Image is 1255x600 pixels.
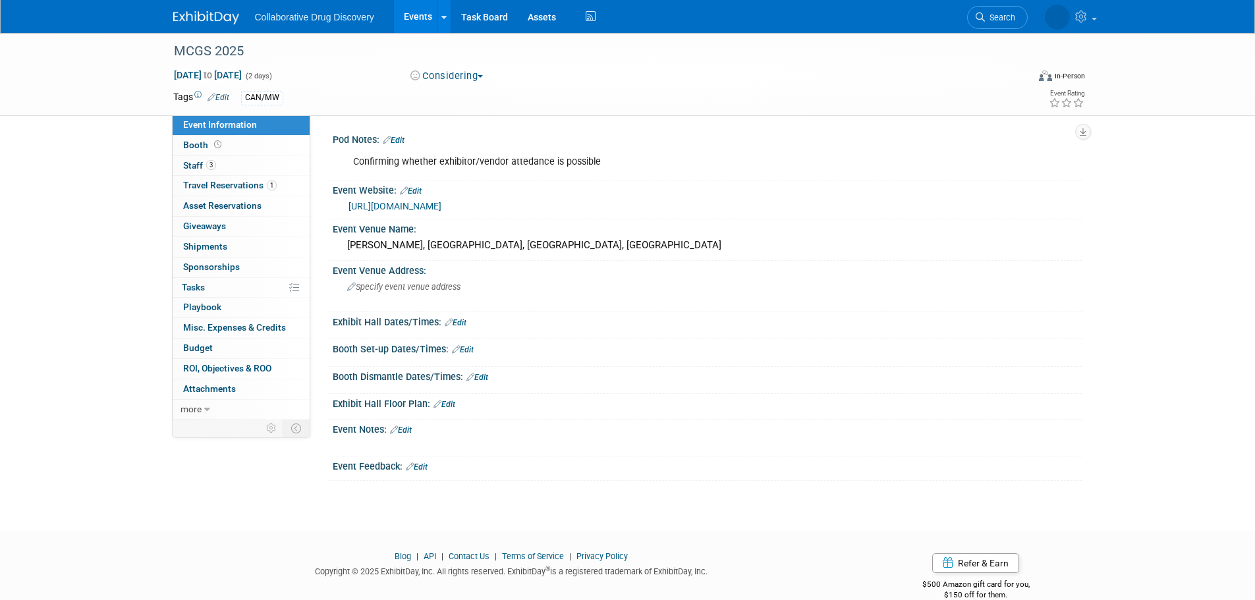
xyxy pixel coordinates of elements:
[173,258,310,277] a: Sponsorships
[997,7,1070,22] img: Juan Gijzelaar
[919,6,980,29] a: Search
[206,160,216,170] span: 3
[241,91,283,105] div: CAN/MW
[932,553,1019,573] a: Refer & Earn
[433,400,455,409] a: Edit
[169,40,1008,63] div: MCGS 2025
[333,456,1082,474] div: Event Feedback:
[173,237,310,257] a: Shipments
[173,115,310,135] a: Event Information
[349,201,441,211] a: [URL][DOMAIN_NAME]
[173,379,310,399] a: Attachments
[173,217,310,236] a: Giveaways
[406,462,428,472] a: Edit
[267,180,277,190] span: 1
[183,302,221,312] span: Playbook
[183,363,271,373] span: ROI, Objectives & ROO
[383,136,404,145] a: Edit
[173,359,310,379] a: ROI, Objectives & ROO
[395,551,411,561] a: Blog
[173,278,310,298] a: Tasks
[183,119,257,130] span: Event Information
[343,235,1073,256] div: [PERSON_NAME], [GEOGRAPHIC_DATA], [GEOGRAPHIC_DATA], [GEOGRAPHIC_DATA]
[438,551,447,561] span: |
[255,12,374,22] span: Collaborative Drug Discovery
[344,149,937,175] div: Confirming whether exhibitor/vendor attedance is possible
[173,11,239,24] img: ExhibitDay
[173,69,242,81] span: [DATE] [DATE]
[333,420,1082,437] div: Event Notes:
[283,420,310,437] td: Toggle Event Tabs
[183,342,213,353] span: Budget
[1049,90,1084,97] div: Event Rating
[1054,71,1085,81] div: In-Person
[173,400,310,420] a: more
[244,72,272,80] span: (2 days)
[173,339,310,358] a: Budget
[173,136,310,155] a: Booth
[424,551,436,561] a: API
[183,180,277,190] span: Travel Reservations
[183,160,216,171] span: Staff
[950,68,1086,88] div: Event Format
[576,551,628,561] a: Privacy Policy
[183,322,286,333] span: Misc. Expenses & Credits
[347,282,460,292] span: Specify event venue address
[173,90,229,105] td: Tags
[1039,70,1052,81] img: Format-Inperson.png
[173,196,310,216] a: Asset Reservations
[466,373,488,382] a: Edit
[211,140,224,150] span: Booth not reserved yet
[183,221,226,231] span: Giveaways
[390,425,412,435] a: Edit
[202,70,214,80] span: to
[183,261,240,272] span: Sponsorships
[333,312,1082,329] div: Exhibit Hall Dates/Times:
[445,318,466,327] a: Edit
[502,551,564,561] a: Terms of Service
[566,551,574,561] span: |
[173,298,310,317] a: Playbook
[545,565,550,572] sup: ®
[183,200,262,211] span: Asset Reservations
[333,339,1082,356] div: Booth Set-up Dates/Times:
[173,176,310,196] a: Travel Reservations1
[181,404,202,414] span: more
[182,282,205,292] span: Tasks
[183,241,227,252] span: Shipments
[413,551,422,561] span: |
[937,13,967,22] span: Search
[400,186,422,196] a: Edit
[333,180,1082,198] div: Event Website:
[333,367,1082,384] div: Booth Dismantle Dates/Times:
[333,394,1082,411] div: Exhibit Hall Floor Plan:
[491,551,500,561] span: |
[333,130,1082,147] div: Pod Notes:
[452,345,474,354] a: Edit
[173,156,310,176] a: Staff3
[406,69,488,83] button: Considering
[333,261,1082,277] div: Event Venue Address:
[183,140,224,150] span: Booth
[173,318,310,338] a: Misc. Expenses & Credits
[333,219,1082,236] div: Event Venue Name:
[449,551,489,561] a: Contact Us
[173,562,851,578] div: Copyright © 2025 ExhibitDay, Inc. All rights reserved. ExhibitDay is a registered trademark of Ex...
[183,383,236,394] span: Attachments
[260,420,283,437] td: Personalize Event Tab Strip
[208,93,229,102] a: Edit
